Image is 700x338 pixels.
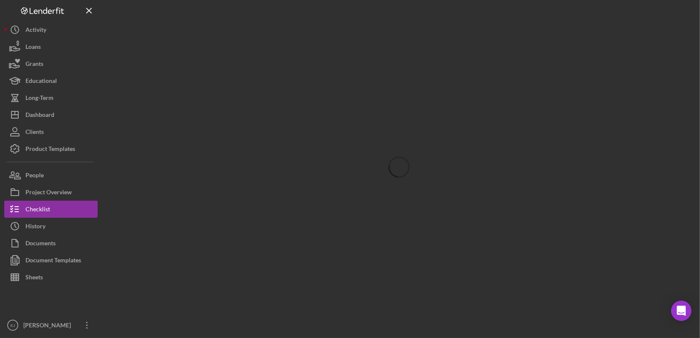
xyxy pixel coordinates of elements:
button: Product Templates [4,140,98,157]
div: Checklist [25,201,50,220]
button: Project Overview [4,184,98,201]
button: Clients [4,123,98,140]
button: History [4,218,98,235]
div: Document Templates [25,252,81,271]
button: Document Templates [4,252,98,269]
button: People [4,167,98,184]
button: Grants [4,55,98,72]
button: Educational [4,72,98,89]
div: Product Templates [25,140,75,159]
div: Clients [25,123,44,142]
button: Sheets [4,269,98,286]
div: Documents [25,235,56,254]
div: Grants [25,55,43,74]
div: History [25,218,45,237]
div: Sheets [25,269,43,288]
button: Long-Term [4,89,98,106]
button: Dashboard [4,106,98,123]
div: Loans [25,38,41,57]
div: People [25,167,44,186]
div: [PERSON_NAME] [21,317,76,336]
div: Open Intercom Messenger [671,301,692,321]
div: Project Overview [25,184,72,203]
button: Documents [4,235,98,252]
div: Long-Term [25,89,53,108]
button: Activity [4,21,98,38]
button: EJ[PERSON_NAME] [4,317,98,334]
button: Checklist [4,201,98,218]
div: Dashboard [25,106,54,125]
div: Activity [25,21,46,40]
div: Educational [25,72,57,91]
text: EJ [10,323,15,328]
button: Loans [4,38,98,55]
